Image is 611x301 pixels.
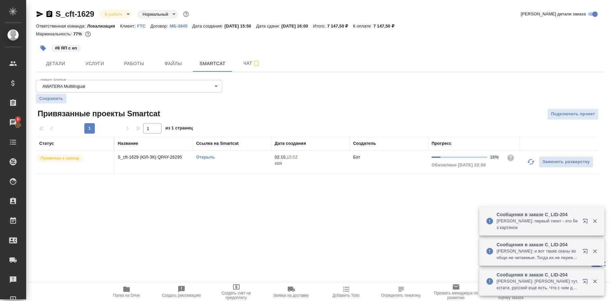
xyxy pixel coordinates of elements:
p: МБ-3845 [170,24,192,28]
span: Обновлено [DATE] 22:30 [432,162,486,167]
button: Скопировать ссылку для ЯМессенджера [36,10,44,18]
span: Подключить проект [551,110,595,118]
p: Дата создания: [192,24,224,28]
div: Дата создания [275,140,306,147]
div: Статус [39,140,54,147]
span: Услуги [79,60,110,68]
div: В работе [137,10,178,19]
p: Сообщения в заказе C_LID-204 [497,241,578,248]
a: Открыть [196,155,215,160]
div: Название [118,140,138,147]
div: Ссылка на Smartcat [196,140,239,147]
p: S_cft-1629 (ЮЛ-ЗК) QPAY-26295 [118,154,190,160]
p: [PERSON_NAME]: первый тикет - это без картинок [497,218,578,231]
p: Маржинальность: [36,31,73,36]
button: Добавить тэг [36,41,50,55]
p: Привязан к заказу [41,155,79,161]
button: Обновить прогресс [523,154,539,170]
p: Договор: [150,24,170,28]
p: 77% [73,31,83,36]
p: [PERSON_NAME]: [PERSON_NAME] тут, кстати, русский еще есть. Что с ним делаем? [497,278,578,291]
p: Локализация [87,24,120,28]
p: Бот [353,155,360,160]
span: Детали [40,60,71,68]
div: В работе [99,10,132,19]
p: 02.10, [275,155,287,160]
p: 7 147,50 ₽ [373,24,399,28]
span: Сохранить [39,95,63,102]
button: Открыть в новой вкладке [579,275,594,291]
p: #8 ЯП с en [55,45,77,51]
span: Привязанные проекты Smartcat [36,108,160,119]
button: Скопировать ссылку [45,10,53,18]
div: AWATERA Multilingual [36,80,222,92]
span: Чат [236,59,267,67]
button: Нормальный [141,11,170,17]
span: Файлы [158,60,189,68]
button: Закрыть [588,218,602,224]
span: Работы [118,60,150,68]
button: Подключить проект [547,108,599,120]
p: [PERSON_NAME]: и вот такие сканы вообще не читаемые. Тогда их не переводим? [497,248,578,261]
a: FTC [137,23,151,28]
div: Создатель [353,140,376,147]
p: 7 147,50 ₽ [327,24,353,28]
div: Прогресс [432,140,451,147]
span: Smartcat [197,60,228,68]
span: 8 ЯП с en [50,45,82,50]
p: Ответственная команда: [36,24,87,28]
p: [DATE] 16:00 [281,24,313,28]
button: 1356.40 RUB; [84,30,92,38]
p: Клиент: [120,24,137,28]
button: Открыть в новой вкладке [579,215,594,230]
a: S_cft-1629 [56,9,94,18]
button: AWATERA Multilingual [41,84,87,89]
button: В работе [103,11,124,17]
a: МБ-3845 [170,23,192,28]
p: FTC [137,24,151,28]
p: 15:52 [287,155,297,160]
button: Открыть в новой вкладке [579,245,594,260]
span: 6 [13,116,23,122]
button: Закрыть [588,278,602,284]
p: Сообщения в заказе C_LID-204 [497,272,578,278]
p: Дата сдачи: [256,24,281,28]
button: Сохранить [36,94,66,103]
span: Заменить разверстку [542,158,590,166]
button: Доп статусы указывают на важность/срочность заказа [182,10,190,18]
button: Закрыть [588,248,602,254]
span: из 1 страниц [165,124,193,134]
span: [PERSON_NAME] детали заказа [521,11,586,17]
p: Итого: [313,24,327,28]
div: 16% [490,154,501,160]
p: Сообщения в заказе C_LID-204 [497,211,578,218]
p: К оплате: [353,24,373,28]
p: [DATE] 15:50 [225,24,256,28]
button: Заменить разверстку [539,156,593,168]
a: 6 [2,114,25,131]
p: 2025 [275,160,347,167]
